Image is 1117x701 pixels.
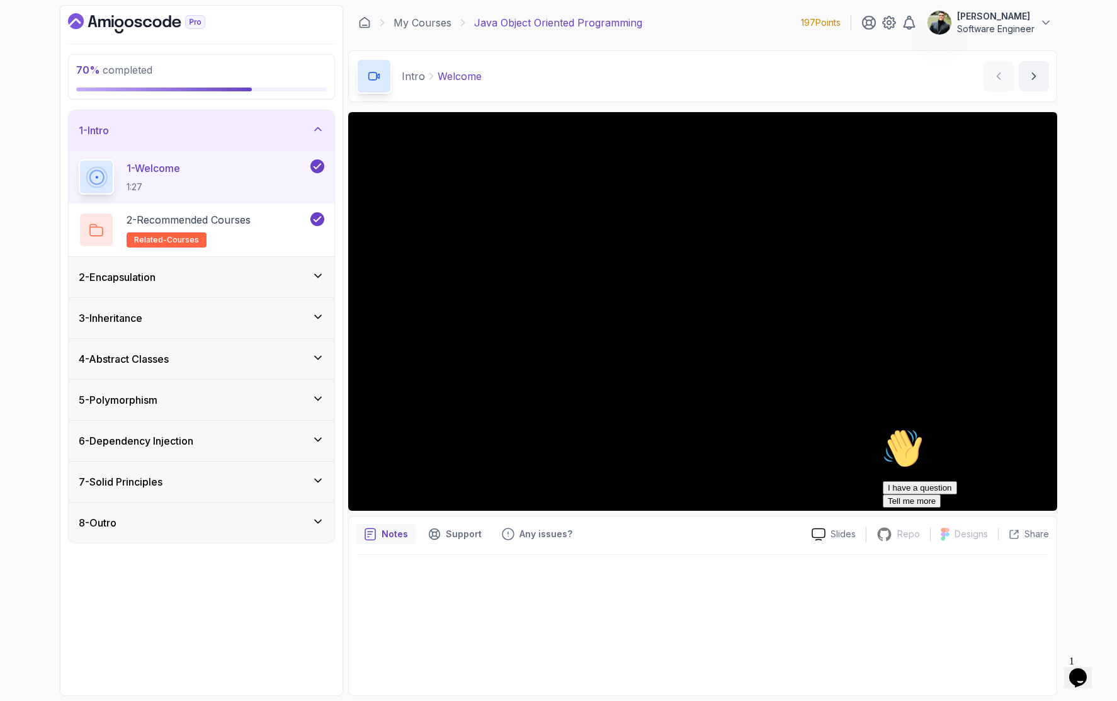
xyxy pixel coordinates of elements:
[79,351,169,367] h3: 4 - Abstract Classes
[957,23,1035,35] p: Software Engineer
[69,298,334,338] button: 3-Inheritance
[5,5,232,84] div: 👋Hi! How can we help?I have a questionTell me more
[79,433,193,448] h3: 6 - Dependency Injection
[79,270,156,285] h3: 2 - Encapsulation
[69,503,334,543] button: 8-Outro
[5,58,79,71] button: I have a question
[394,15,451,30] a: My Courses
[5,71,63,84] button: Tell me more
[76,64,152,76] span: completed
[134,235,199,245] span: related-courses
[438,69,482,84] p: Welcome
[348,112,1057,511] iframe: 1 - Hi
[5,38,125,47] span: Hi! How can we help?
[519,528,572,540] p: Any issues?
[79,123,109,138] h3: 1 - Intro
[801,16,841,29] p: 197 Points
[802,528,866,541] a: Slides
[79,515,116,530] h3: 8 - Outro
[79,212,324,248] button: 2-Recommended Coursesrelated-courses
[79,392,157,407] h3: 5 - Polymorphism
[69,380,334,420] button: 5-Polymorphism
[79,311,142,326] h3: 3 - Inheritance
[5,5,45,45] img: :wave:
[69,257,334,297] button: 2-Encapsulation
[984,61,1014,91] button: previous content
[69,462,334,502] button: 7-Solid Principles
[927,11,951,35] img: user profile image
[878,423,1104,644] iframe: chat widget
[831,528,856,540] p: Slides
[69,421,334,461] button: 6-Dependency Injection
[358,16,371,29] a: Dashboard
[494,524,580,544] button: Feedback button
[421,524,489,544] button: Support button
[474,15,642,30] p: Java Object Oriented Programming
[927,10,1052,35] button: user profile image[PERSON_NAME]Software Engineer
[69,110,334,151] button: 1-Intro
[1019,61,1049,91] button: next content
[446,528,482,540] p: Support
[402,69,425,84] p: Intro
[127,181,180,193] p: 1:27
[1064,651,1104,688] iframe: chat widget
[79,474,162,489] h3: 7 - Solid Principles
[127,161,180,176] p: 1 - Welcome
[957,10,1035,23] p: [PERSON_NAME]
[79,159,324,195] button: 1-Welcome1:27
[382,528,408,540] p: Notes
[76,64,100,76] span: 70 %
[127,212,251,227] p: 2 - Recommended Courses
[68,13,234,33] a: Dashboard
[69,339,334,379] button: 4-Abstract Classes
[356,524,416,544] button: notes button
